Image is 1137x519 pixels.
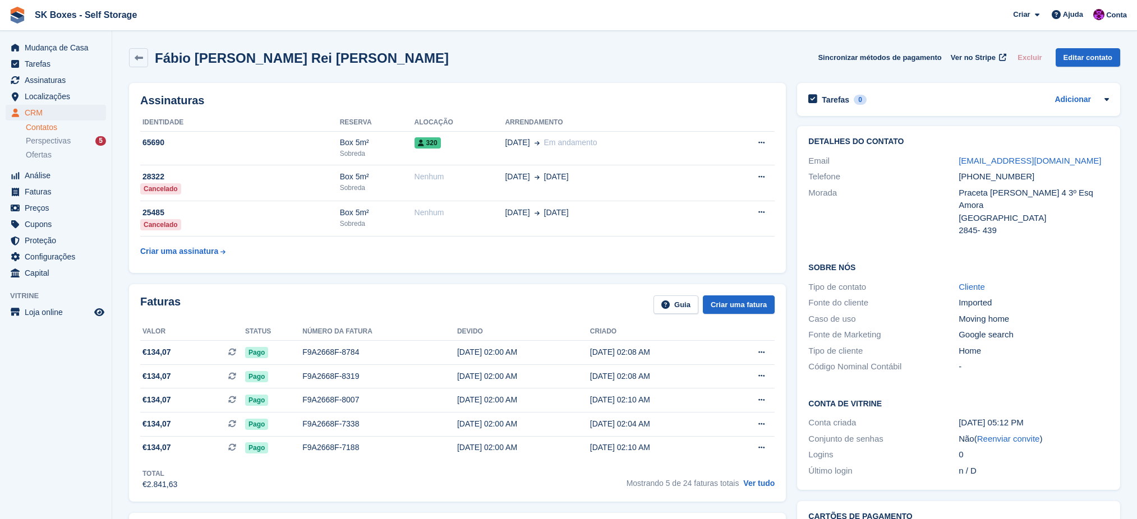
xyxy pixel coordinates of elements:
[1013,9,1030,20] span: Criar
[25,184,92,200] span: Faturas
[6,233,106,248] a: menu
[6,40,106,55] a: menu
[302,418,457,430] div: F9A2668F-7338
[302,370,457,382] div: F9A2668F-8319
[544,207,569,219] span: [DATE]
[140,241,225,262] a: Criar uma assinatura
[1093,9,1104,20] img: Mateus Cassange
[627,479,739,488] span: Mostrando 5 de 24 faturas totais
[25,72,92,88] span: Assinaturas
[457,346,590,358] div: [DATE] 02:00 AM
[743,479,775,488] a: Ver tudo
[959,448,1109,461] div: 0
[26,135,106,147] a: Perspectivas 5
[959,187,1109,200] div: Praceta [PERSON_NAME] 4 3º Esq
[340,114,415,132] th: Reserva
[95,136,106,146] div: 5
[959,416,1109,429] div: [DATE] 05:12 PM
[25,168,92,183] span: Análise
[245,323,302,341] th: Status
[959,212,1109,225] div: [GEOGRAPHIC_DATA]
[457,370,590,382] div: [DATE] 02:00 AM
[142,370,171,382] span: €134,07
[302,394,457,406] div: F9A2668F-8007
[25,249,92,265] span: Configurações
[340,183,415,193] div: Sobreda
[505,207,530,219] span: [DATE]
[808,296,959,309] div: Fonte do cliente
[340,137,415,149] div: Box 5m²
[457,323,590,341] th: Devido
[808,281,959,294] div: Tipo de contato
[302,346,457,358] div: F9A2668F-8784
[457,418,590,430] div: [DATE] 02:00 AM
[590,418,723,430] div: [DATE] 02:04 AM
[808,261,1109,272] h2: Sobre Nós
[544,138,597,147] span: Em andamento
[245,419,268,430] span: Pago
[1106,10,1127,21] span: Conta
[6,168,106,183] a: menu
[340,171,415,183] div: Box 5m²
[1063,9,1083,20] span: Ajuda
[142,418,171,430] span: €134,07
[245,442,268,453] span: Pago
[142,442,171,453] span: €134,07
[959,345,1109,358] div: Home
[140,295,181,314] h2: Faturas
[808,397,1109,409] h2: Conta de vitrine
[142,346,171,358] span: €134,07
[808,313,959,326] div: Caso de uso
[6,265,106,281] a: menu
[808,328,959,341] div: Fonte de Marketing
[6,105,106,121] a: menu
[415,114,505,132] th: Alocação
[808,170,959,183] div: Telefone
[6,184,106,200] a: menu
[977,434,1040,443] a: Reenviar convite
[340,219,415,229] div: Sobreda
[959,360,1109,373] div: -
[25,304,92,320] span: Loja online
[818,48,941,67] button: Sincronizar métodos de pagamento
[959,282,985,291] a: Cliente
[808,345,959,358] div: Tipo de cliente
[25,216,92,232] span: Cupons
[93,305,106,319] a: Loja de pré-visualização
[25,56,92,72] span: Tarefas
[25,265,92,281] span: Capital
[703,295,775,314] a: Criar uma fatura
[544,171,569,183] span: [DATE]
[415,171,505,183] div: Nenhum
[155,50,449,66] h2: Fábio [PERSON_NAME] Rei [PERSON_NAME]
[974,434,1043,443] span: ( )
[142,469,177,479] div: Total
[245,347,268,358] span: Pago
[25,89,92,104] span: Localizações
[140,323,245,341] th: Valor
[959,170,1109,183] div: [PHONE_NUMBER]
[140,137,340,149] div: 65690
[340,149,415,159] div: Sobreda
[26,136,71,146] span: Perspectivas
[457,394,590,406] div: [DATE] 02:00 AM
[6,249,106,265] a: menu
[140,94,775,107] h2: Assinaturas
[30,6,141,24] a: SK Boxes - Self Storage
[590,346,723,358] div: [DATE] 02:08 AM
[142,394,171,406] span: €134,07
[808,155,959,168] div: Email
[10,290,112,302] span: Vitrine
[1055,94,1091,106] a: Adicionar
[140,183,181,194] div: Cancelado
[26,150,52,160] span: Ofertas
[808,433,959,446] div: Conjunto de senhas
[25,233,92,248] span: Proteção
[946,48,1009,67] a: Ver no Stripe
[302,442,457,453] div: F9A2668F-7188
[6,216,106,232] a: menu
[959,313,1109,326] div: Moving home
[959,465,1109,478] div: n / D
[142,479,177,490] div: €2.841,63
[854,95,867,105] div: 0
